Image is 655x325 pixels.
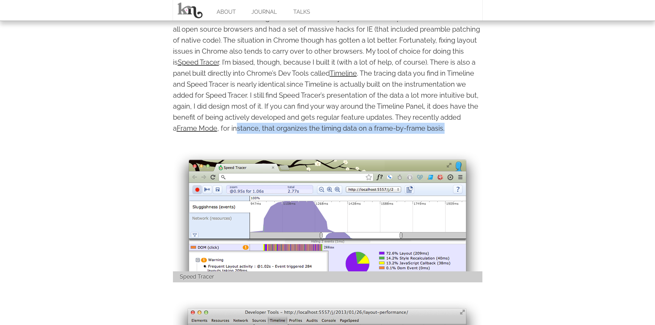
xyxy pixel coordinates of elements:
img: Speed Tracer [173,151,482,271]
p: There was a time when finding these issues was very difficult. I once kept instrumented builds of... [173,13,482,134]
a: Timeline [330,69,357,77]
a: Speed Tracer [178,58,219,66]
a: Frame Mode [177,124,217,132]
div: Speed Tracer [173,271,482,282]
